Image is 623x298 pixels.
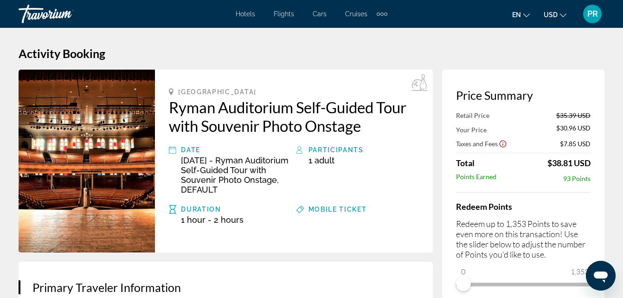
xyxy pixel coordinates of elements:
iframe: Button to launch messaging window [586,261,616,291]
div: $38.81 USD [547,158,591,168]
span: Adult [315,155,334,165]
h3: Price Summary [456,88,591,102]
a: Cars [313,10,327,18]
span: 0 [460,266,467,277]
a: Travorium [19,2,111,26]
div: Date [181,144,291,155]
ngx-slider: ngx-slider [456,283,591,285]
span: $7.85 USD [560,140,591,148]
a: Flights [274,10,294,18]
div: Participants [308,144,419,155]
span: [GEOGRAPHIC_DATA] [178,88,257,96]
button: Show Taxes and Fees disclaimer [499,139,507,148]
span: PR [587,9,598,19]
span: [DATE] - Ryman Auditorium Self-Guided Tour with Souvenir Photo Onstage, DEFAULT [181,155,289,194]
a: Cruises [345,10,367,18]
a: Hotels [236,10,255,18]
span: Mobile ticket [308,206,367,213]
h4: Redeem Points [456,201,591,212]
span: en [512,11,521,19]
span: Points Earned [456,173,496,183]
span: Taxes and Fees [456,140,498,148]
button: Extra navigation items [377,6,387,21]
button: User Menu [580,4,604,24]
span: Retail Price [456,111,489,119]
span: 93 Points [563,175,591,182]
span: 1 hour - 2 hours [181,215,244,225]
div: Duration [181,204,291,215]
span: $35.39 USD [556,111,591,119]
button: Show Taxes and Fees breakdown [456,139,507,148]
span: Primary Traveler Information [32,280,181,294]
button: Change currency [544,8,566,21]
h1: Activity Booking [19,46,604,60]
span: Total [456,158,475,168]
span: $30.96 USD [556,124,591,134]
span: Your Price [456,126,487,134]
button: Change language [512,8,530,21]
span: ngx-slider [456,276,471,291]
span: USD [544,11,558,19]
span: 1 [308,155,312,165]
a: Ryman Auditorium Self-Guided Tour with Souvenir Photo Onstage [169,98,419,135]
p: Redeem up to 1,353 Points to save even more on this transaction! Use the slider below to adjust t... [456,219,591,259]
span: 1,353 [569,266,590,277]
